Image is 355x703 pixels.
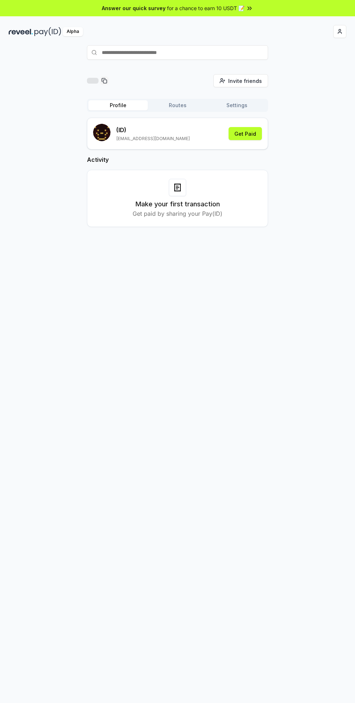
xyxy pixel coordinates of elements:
[133,209,222,218] p: Get paid by sharing your Pay(ID)
[228,77,262,85] span: Invite friends
[63,27,83,36] div: Alpha
[148,100,207,110] button: Routes
[102,4,166,12] span: Answer our quick survey
[207,100,267,110] button: Settings
[135,199,220,209] h3: Make your first transaction
[167,4,245,12] span: for a chance to earn 10 USDT 📝
[87,155,268,164] h2: Activity
[9,27,33,36] img: reveel_dark
[229,127,262,140] button: Get Paid
[88,100,148,110] button: Profile
[116,136,190,142] p: [EMAIL_ADDRESS][DOMAIN_NAME]
[213,74,268,87] button: Invite friends
[34,27,61,36] img: pay_id
[116,126,190,134] p: (ID)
